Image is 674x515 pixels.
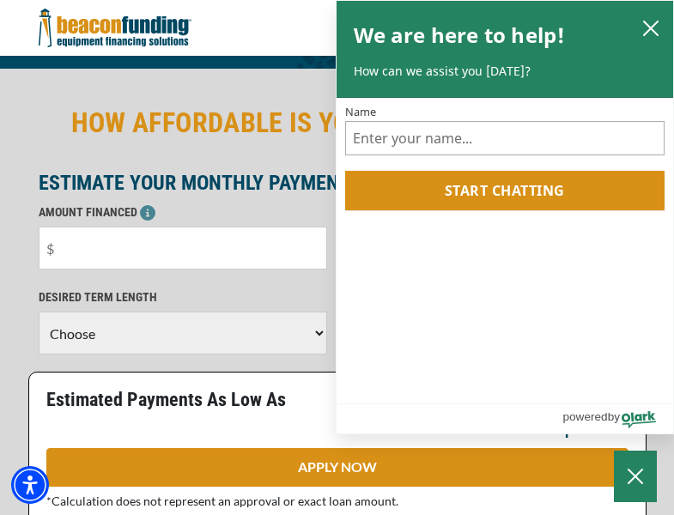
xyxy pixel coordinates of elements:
span: powered [562,406,607,427]
input: Name [345,121,665,155]
button: Start chatting [345,171,665,210]
span: by [608,406,620,427]
span: *Calculation does not represent an approval or exact loan amount. [46,494,398,508]
a: APPLY NOW [46,448,628,487]
label: Name [345,106,665,118]
h2: HOW AFFORDABLE IS YOUR NEXT TOW TRUCK? [39,103,636,142]
a: Powered by Olark [562,404,673,433]
div: Accessibility Menu [11,466,49,504]
p: DESIRED TERM LENGTH [39,287,327,307]
h2: We are here to help! [354,18,566,52]
p: How can we assist you [DATE]? [354,63,657,80]
button: Close Chatbox [614,451,657,502]
p: AMOUNT FINANCED [39,202,327,222]
p: ESTIMATE YOUR MONTHLY PAYMENT [39,173,636,193]
input: $ [39,227,327,270]
p: Estimated Payments As Low As [46,390,327,410]
button: close chatbox [637,15,665,39]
